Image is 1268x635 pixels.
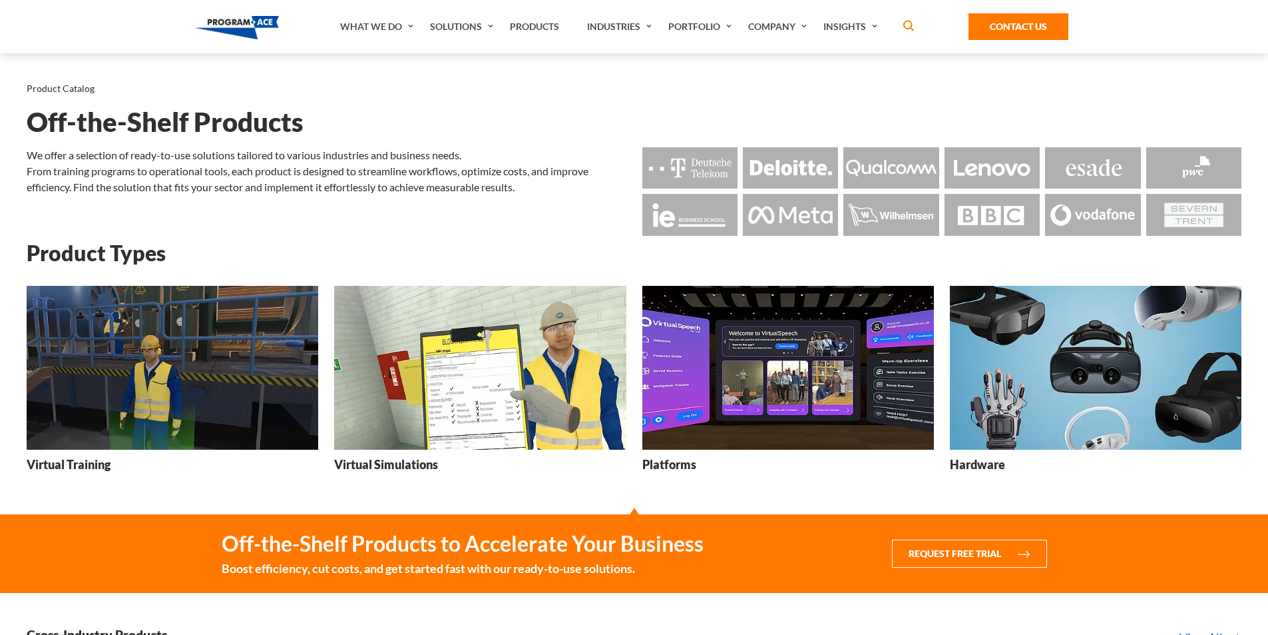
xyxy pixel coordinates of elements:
img: Logo - Wilhemsen [843,194,939,235]
nav: breadcrumb [27,80,1241,97]
img: Hardware [950,286,1241,450]
img: Logo - Lenovo [945,147,1040,189]
img: Logo - Qualcomm [843,147,939,189]
a: Virtual Simulations [334,286,626,483]
h3: Virtual Simulations [334,456,438,473]
small: Boost efficiency, cut costs, and get started fast with our ready-to-use solutions. [222,560,704,577]
img: Logo - Meta [743,194,838,235]
h3: Virtual Training [27,456,110,473]
h1: Off-the-Shelf Products [27,111,1241,134]
img: Logo - Pwc [1146,147,1241,189]
img: Program-Ace [195,16,280,39]
p: From training programs to operational tools, each product is designed to streamline workflows, op... [27,163,626,195]
strong: Off-the-Shelf Products to Accelerate Your Business [222,530,704,557]
a: Platforms [642,286,934,483]
img: Logo - BBC [945,194,1040,235]
h3: Platforms [642,456,696,473]
img: Logo - Seven Trent [1146,194,1241,235]
img: Logo - Vodafone [1045,194,1140,235]
a: Contact Us [968,13,1068,40]
button: Request Free Trial [892,540,1047,568]
img: Platforms [642,286,934,450]
p: We offer a selection of ready-to-use solutions tailored to various industries and business needs. [27,147,626,163]
img: Logo - Esade [1045,147,1140,189]
img: Logo - Deutsche Telekom [642,147,738,189]
img: Logo - Deloitte [743,147,838,189]
img: Virtual Simulations [334,286,626,450]
h3: Hardware [950,456,1005,473]
h2: Product Types [27,241,1241,265]
img: Virtual Training [27,286,318,450]
a: Hardware [950,286,1241,483]
a: Virtual Training [27,286,318,483]
li: Product Catalog [27,80,95,97]
img: Logo - Ie Business School [642,194,738,235]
